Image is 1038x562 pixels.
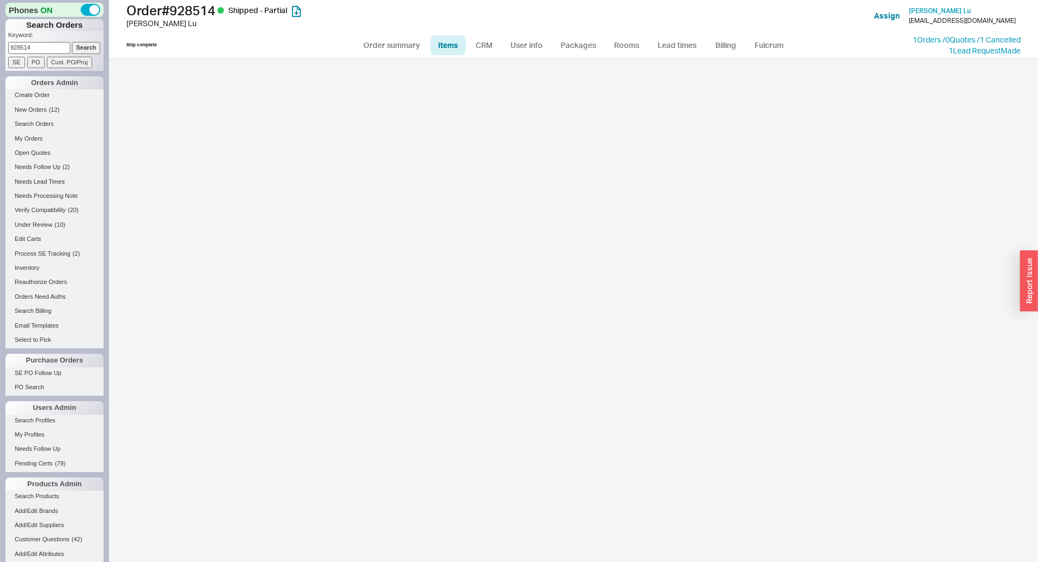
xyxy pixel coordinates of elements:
span: Pending Certs [15,460,53,467]
a: Verify Compatibility(20) [5,204,104,216]
a: Pending Certs(79) [5,458,104,469]
a: Orders Need Auths [5,291,104,303]
a: User info [502,35,551,55]
a: Search Products [5,491,104,502]
a: My Orders [5,133,104,144]
a: Items [430,35,466,55]
div: Products Admin [5,478,104,491]
a: 1Lead RequestMade [949,46,1021,55]
a: Needs Lead Times [5,176,104,188]
a: Fulcrum [747,35,792,55]
p: Keyword: [8,31,104,42]
span: New Orders [15,106,47,113]
a: Lead times [649,35,705,55]
input: SE [8,57,25,68]
div: [EMAIL_ADDRESS][DOMAIN_NAME] [909,17,1016,25]
span: ( 20 ) [68,207,79,213]
span: ON [40,4,53,16]
span: Needs Processing Note [15,192,78,199]
h1: Order # 928514 [126,3,522,18]
input: Search [72,42,101,53]
a: Add/Edit Brands [5,505,104,517]
a: Select to Pick [5,334,104,346]
span: Verify Compatibility [15,207,66,213]
div: Users Admin [5,401,104,414]
span: ( 2 ) [72,250,80,257]
a: New Orders(12) [5,104,104,116]
a: SE PO Follow Up [5,367,104,379]
span: ( 2 ) [63,164,70,170]
span: ( 10 ) [54,221,65,228]
a: Reauthorize Orders [5,276,104,288]
a: Inventory [5,262,104,274]
span: ( 42 ) [71,536,82,542]
span: Process SE Tracking [15,250,70,257]
span: ( 79 ) [55,460,66,467]
span: Needs Follow Up [15,445,60,452]
div: Purchase Orders [5,354,104,367]
a: Search Billing [5,305,104,317]
div: Phones [5,3,104,17]
div: Orders Admin [5,76,104,89]
a: CRM [468,35,500,55]
a: Create Order [5,89,104,101]
a: Needs Follow Up [5,443,104,455]
h1: Search Orders [5,19,104,31]
a: Process SE Tracking(2) [5,248,104,259]
a: Rooms [606,35,647,55]
a: Open Quotes [5,147,104,159]
a: Add/Edit Suppliers [5,519,104,531]
a: Packages [553,35,604,55]
a: Search Profiles [5,415,104,426]
a: Edit Carts [5,233,104,245]
a: Billing [707,35,745,55]
a: Needs Follow Up(2) [5,161,104,173]
button: Assign [874,10,900,21]
input: Cust. PO/Proj [47,57,92,68]
a: Search Orders [5,118,104,130]
a: PO Search [5,382,104,393]
a: My Profiles [5,429,104,440]
a: Customer Questions(42) [5,534,104,545]
span: Under Review [15,221,52,228]
span: Customer Questions [15,536,69,542]
div: [PERSON_NAME] Lu [126,18,522,29]
a: Add/Edit Attributes [5,548,104,560]
a: Email Templates [5,320,104,331]
a: [PERSON_NAME] Lu [909,7,971,15]
input: PO [27,57,45,68]
span: Shipped - Partial [228,5,287,15]
a: Under Review(10) [5,219,104,231]
span: ( 12 ) [49,106,60,113]
span: Needs Follow Up [15,164,60,170]
a: 1Orders /0Quotes /1 Cancelled [913,35,1021,44]
a: Needs Processing Note [5,190,104,202]
div: Ship complete [126,42,157,48]
a: Order summary [356,35,428,55]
